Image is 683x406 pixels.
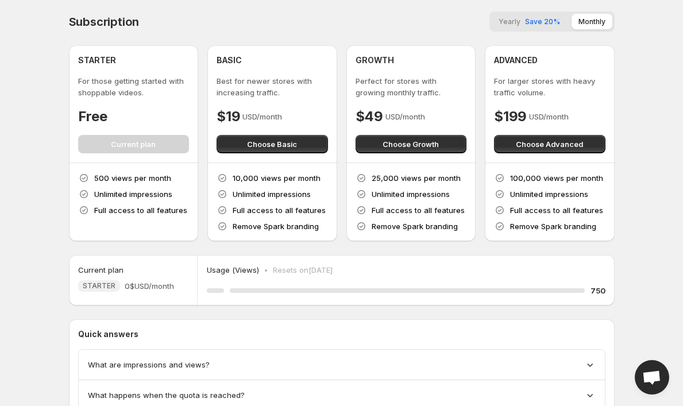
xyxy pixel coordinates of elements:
[207,264,259,276] p: Usage (Views)
[78,107,107,126] h4: Free
[494,75,605,98] p: For larger stores with heavy traffic volume.
[94,204,187,216] p: Full access to all features
[217,75,328,98] p: Best for newer stores with increasing traffic.
[83,281,115,291] span: STARTER
[494,107,527,126] h4: $199
[78,55,116,66] h4: STARTER
[94,172,171,184] p: 500 views per month
[499,17,520,26] span: Yearly
[635,360,669,395] div: Open chat
[88,359,210,370] span: What are impressions and views?
[510,172,603,184] p: 100,000 views per month
[372,221,458,232] p: Remove Spark branding
[264,264,268,276] p: •
[510,221,596,232] p: Remove Spark branding
[78,75,190,98] p: For those getting started with shoppable videos.
[494,135,605,153] button: Choose Advanced
[78,328,605,340] p: Quick answers
[372,172,461,184] p: 25,000 views per month
[356,55,394,66] h4: GROWTH
[525,17,560,26] span: Save 20%
[217,107,240,126] h4: $19
[385,111,425,122] p: USD/month
[516,138,583,150] span: Choose Advanced
[94,188,172,200] p: Unlimited impressions
[372,204,465,216] p: Full access to all features
[372,188,450,200] p: Unlimited impressions
[510,188,588,200] p: Unlimited impressions
[510,204,603,216] p: Full access to all features
[217,135,328,153] button: Choose Basic
[242,111,282,122] p: USD/month
[492,14,567,29] button: YearlySave 20%
[383,138,439,150] span: Choose Growth
[494,55,538,66] h4: ADVANCED
[273,264,333,276] p: Resets on [DATE]
[529,111,569,122] p: USD/month
[356,75,467,98] p: Perfect for stores with growing monthly traffic.
[69,15,140,29] h4: Subscription
[88,389,245,401] span: What happens when the quota is reached?
[356,107,383,126] h4: $49
[233,188,311,200] p: Unlimited impressions
[233,221,319,232] p: Remove Spark branding
[233,204,326,216] p: Full access to all features
[572,14,612,29] button: Monthly
[217,55,242,66] h4: BASIC
[247,138,297,150] span: Choose Basic
[125,280,174,292] span: 0$ USD/month
[78,264,124,276] h5: Current plan
[356,135,467,153] button: Choose Growth
[591,285,605,296] h5: 750
[233,172,321,184] p: 10,000 views per month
